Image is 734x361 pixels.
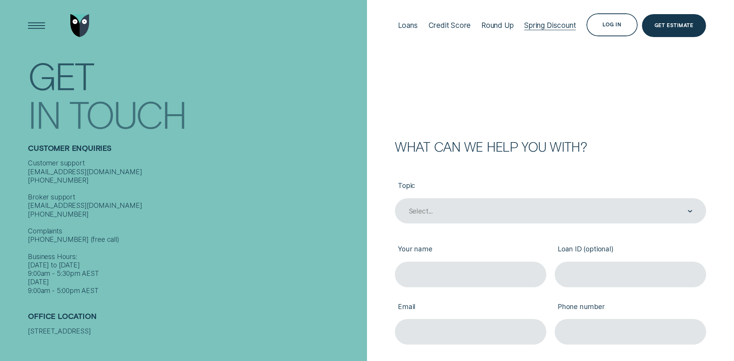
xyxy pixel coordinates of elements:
h2: What can we help you with? [395,140,706,153]
button: Log in [586,13,637,36]
div: Spring Discount [524,21,576,30]
label: Phone number [555,296,706,319]
div: Select... [409,207,433,215]
label: Topic [395,175,706,198]
div: Round Up [481,21,514,30]
div: Touch [69,96,186,131]
img: Wisr [70,14,89,37]
button: Open Menu [25,14,48,37]
label: Loan ID (optional) [555,238,706,262]
h2: Customer Enquiries [28,144,363,159]
h2: Office Location [28,312,363,327]
h1: Get In Touch [28,53,363,125]
div: Credit Score [429,21,471,30]
div: Get [28,57,93,93]
div: Customer support [EMAIL_ADDRESS][DOMAIN_NAME] [PHONE_NUMBER] Broker support [EMAIL_ADDRESS][DOMAI... [28,159,363,295]
div: Loans [398,21,418,30]
label: Your name [395,238,546,262]
div: [STREET_ADDRESS] [28,327,363,335]
div: In [28,96,60,131]
a: Get Estimate [642,14,706,37]
label: Email [395,296,546,319]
